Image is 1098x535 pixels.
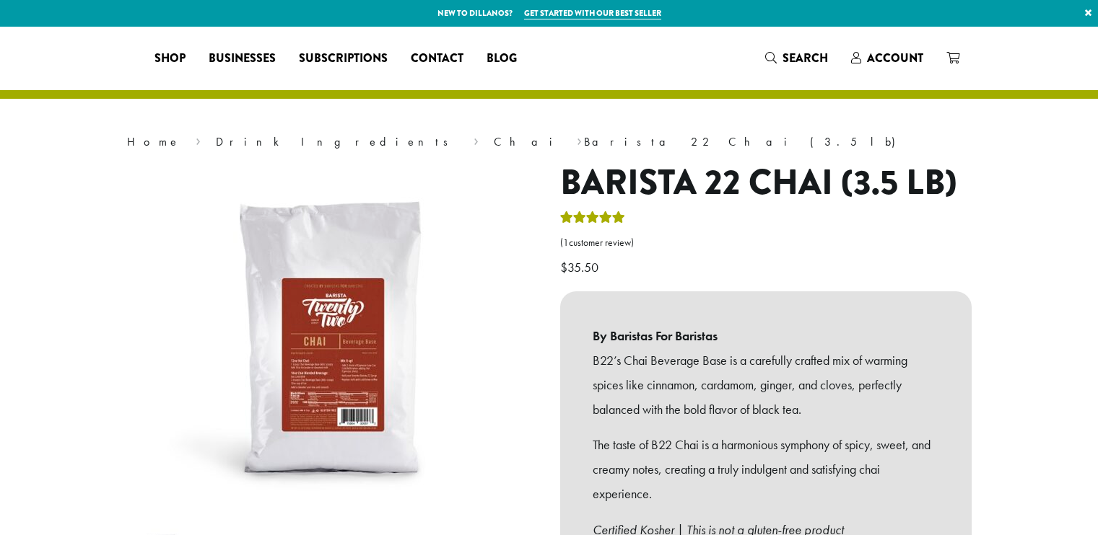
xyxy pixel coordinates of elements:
span: › [577,128,582,151]
a: Chai [494,134,562,149]
h1: Barista 22 Chai (3.5 lb) [560,162,972,204]
span: Subscriptions [299,50,388,68]
span: Businesses [209,50,276,68]
span: $ [560,259,567,275]
a: Shop [143,47,197,70]
span: Contact [411,50,463,68]
span: › [196,128,201,151]
nav: Breadcrumb [127,133,972,151]
span: 1 [563,236,569,249]
bdi: 35.50 [560,259,602,275]
a: Drink Ingredients [216,134,458,149]
span: Shop [154,50,186,68]
a: Get started with our best seller [524,7,661,19]
span: Search [783,50,828,66]
span: Blog [487,50,517,68]
p: The taste of B22 Chai is a harmonious symphony of spicy, sweet, and creamy notes, creating a trul... [593,433,939,505]
span: Account [867,50,923,66]
div: Rated 5.00 out of 5 [560,209,625,231]
a: (1customer review) [560,236,972,250]
a: Search [754,46,840,70]
span: › [474,128,479,151]
a: Home [127,134,180,149]
b: By Baristas For Baristas [593,324,939,348]
p: B22’s Chai Beverage Base is a carefully crafted mix of warming spices like cinnamon, cardamom, gi... [593,348,939,421]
